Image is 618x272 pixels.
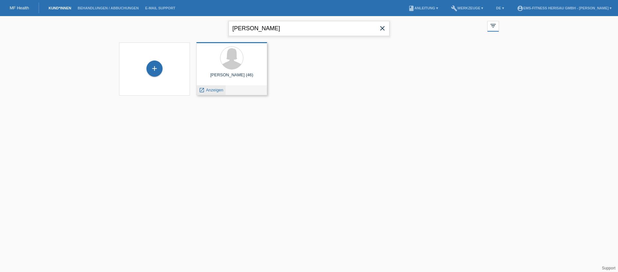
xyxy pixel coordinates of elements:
[490,22,497,29] i: filter_list
[201,72,262,83] div: [PERSON_NAME] (46)
[602,266,615,270] a: Support
[229,21,389,36] input: Suche...
[74,6,142,10] a: Behandlungen / Abbuchungen
[379,24,386,32] i: close
[408,5,415,12] i: book
[451,5,457,12] i: build
[45,6,74,10] a: Kund*innen
[517,5,523,12] i: account_circle
[514,6,615,10] a: account_circleEMS-Fitness Herisau GmbH - [PERSON_NAME] ▾
[493,6,507,10] a: DE ▾
[142,6,179,10] a: E-Mail Support
[206,88,223,92] span: Anzeigen
[448,6,487,10] a: buildWerkzeuge ▾
[10,5,29,10] a: MF Health
[199,87,205,93] i: launch
[199,88,223,92] a: launch Anzeigen
[147,63,162,74] div: Kund*in hinzufügen
[405,6,441,10] a: bookAnleitung ▾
